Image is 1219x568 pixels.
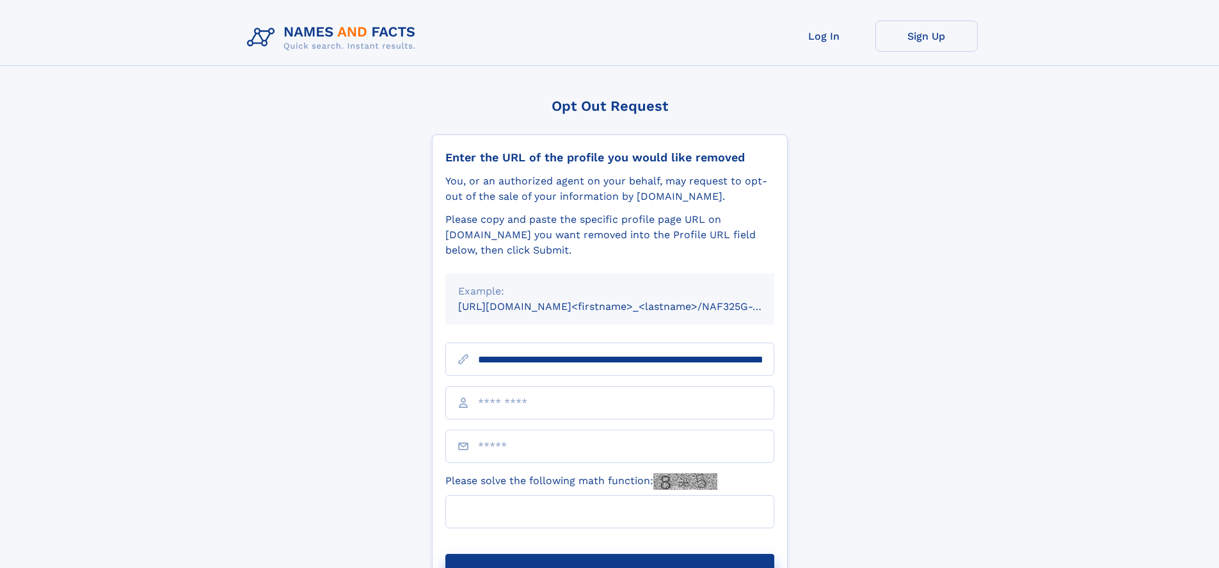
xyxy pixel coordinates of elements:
[445,150,774,165] div: Enter the URL of the profile you would like removed
[432,98,788,114] div: Opt Out Request
[875,20,978,52] a: Sign Up
[445,174,774,204] div: You, or an authorized agent on your behalf, may request to opt-out of the sale of your informatio...
[242,20,426,55] img: Logo Names and Facts
[773,20,875,52] a: Log In
[445,473,717,490] label: Please solve the following math function:
[445,212,774,258] div: Please copy and paste the specific profile page URL on [DOMAIN_NAME] you want removed into the Pr...
[458,300,799,312] small: [URL][DOMAIN_NAME]<firstname>_<lastname>/NAF325G-xxxxxxxx
[458,284,761,299] div: Example:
